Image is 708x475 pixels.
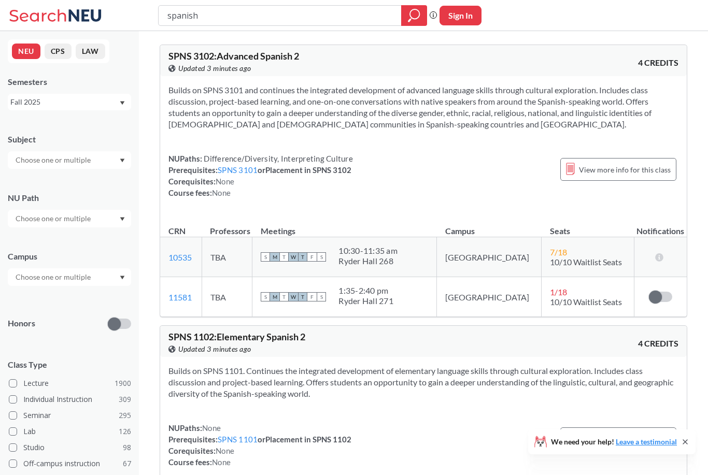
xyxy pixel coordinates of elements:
span: T [298,252,307,262]
svg: Dropdown arrow [120,159,125,163]
label: Lab [9,425,131,438]
td: TBA [202,277,252,317]
span: 67 [123,458,131,469]
a: 10535 [168,252,192,262]
span: None [216,177,234,186]
span: S [261,292,270,301]
span: 10/10 Waitlist Seats [550,257,622,267]
div: magnifying glass [401,5,427,26]
span: None [202,423,221,433]
div: NUPaths: Prerequisites: or Placement in SPNS 1102 Corequisites: Course fees: [168,422,351,468]
a: 11581 [168,292,192,302]
span: 1900 [115,378,131,389]
a: Leave a testimonial [616,437,677,446]
span: T [298,292,307,301]
label: Lecture [9,377,131,390]
span: None [212,457,231,467]
th: Notifications [634,215,687,237]
span: 4 CREDITS [638,338,678,349]
span: 7 / 18 [550,247,567,257]
span: We need your help! [551,438,677,445]
div: NUPaths: Prerequisites: or Placement in SPNS 3102 Corequisites: Course fees: [168,153,353,198]
label: Individual Instruction [9,393,131,406]
label: Seminar [9,409,131,422]
section: Builds on SPNS 3101 and continues the integrated development of advanced language skills through ... [168,84,678,130]
div: Semesters [8,76,131,88]
button: CPS [45,44,72,59]
span: M [270,292,279,301]
td: TBA [202,237,252,277]
button: NEU [12,44,40,59]
div: Campus [8,251,131,262]
label: Studio [9,441,131,454]
div: Dropdown arrow [8,151,131,169]
td: [GEOGRAPHIC_DATA] [437,277,542,317]
button: Sign In [440,6,482,25]
input: Choose one or multiple [10,271,97,283]
span: Class Type [8,359,131,370]
span: S [317,292,326,301]
span: Updated 3 minutes ago [178,63,251,74]
span: S [261,252,270,262]
div: Fall 2025 [10,96,119,108]
svg: Dropdown arrow [120,276,125,280]
span: T [279,252,289,262]
span: 126 [119,426,131,437]
span: 1 / 18 [550,287,567,297]
div: Ryder Hall 268 [338,256,398,266]
div: CRN [168,225,186,237]
p: Honors [8,318,35,329]
span: Difference/Diversity, Interpreting Culture [202,154,353,163]
span: W [289,252,298,262]
span: SPNS 1102 : Elementary Spanish 2 [168,331,305,342]
span: None [216,446,234,455]
span: Updated 3 minutes ago [178,343,251,355]
span: 10/10 Waitlist Seats [550,297,622,307]
svg: magnifying glass [408,8,420,23]
span: None [212,188,231,197]
span: SPNS 3102 : Advanced Spanish 2 [168,50,299,62]
svg: Dropdown arrow [120,217,125,221]
a: SPNS 1101 [218,435,258,444]
a: SPNS 3101 [218,165,258,175]
span: 4 CREDITS [638,57,678,68]
div: 1:35 - 2:40 pm [338,285,393,296]
td: [GEOGRAPHIC_DATA] [437,237,542,277]
label: Off-campus instruction [9,457,131,470]
input: Class, professor, course number, "phrase" [166,7,394,24]
span: F [307,252,317,262]
span: S [317,252,326,262]
input: Choose one or multiple [10,212,97,225]
div: Dropdown arrow [8,210,131,227]
span: 309 [119,394,131,405]
th: Professors [202,215,252,237]
button: LAW [76,44,105,59]
span: View more info for this class [579,163,671,176]
div: Subject [8,134,131,145]
span: T [279,292,289,301]
span: W [289,292,298,301]
span: F [307,292,317,301]
th: Campus [437,215,542,237]
div: Dropdown arrow [8,268,131,286]
div: Ryder Hall 271 [338,296,393,306]
th: Meetings [252,215,437,237]
span: M [270,252,279,262]
th: Seats [542,215,634,237]
div: Fall 2025Dropdown arrow [8,94,131,110]
div: 10:30 - 11:35 am [338,246,398,256]
span: 98 [123,442,131,453]
section: Builds on SPNS 1101. Continues the integrated development of elementary language skills through c... [168,365,678,399]
svg: Dropdown arrow [120,101,125,105]
div: NU Path [8,192,131,204]
input: Choose one or multiple [10,154,97,166]
span: 295 [119,410,131,421]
